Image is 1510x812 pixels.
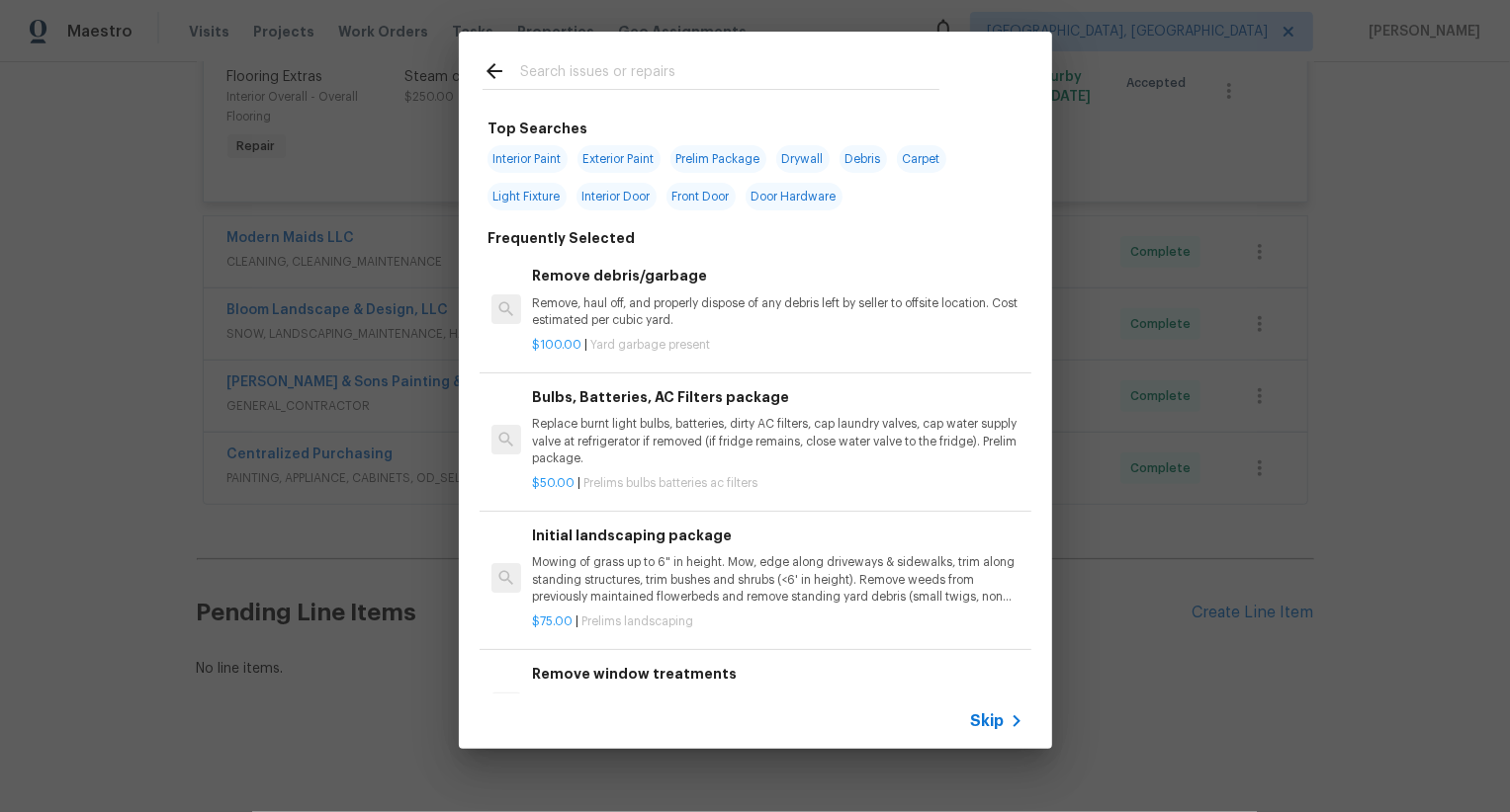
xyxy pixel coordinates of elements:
span: Prelims bulbs batteries ac filters [583,477,757,489]
p: Mowing of grass up to 6" in height. Mow, edge along driveways & sidewalks, trim along standing st... [532,554,1022,605]
h6: Remove debris/garbage [532,265,1022,286]
h6: Initial landscaping package [532,525,1022,546]
span: Debris [840,145,887,173]
span: Prelim Package [670,145,766,173]
span: Light Fixture [488,183,567,210]
span: Skip [971,711,1005,731]
span: Interior Door [577,183,657,210]
span: Front Door [666,183,736,210]
span: $75.00 [532,615,573,627]
p: | [532,337,1022,354]
span: Door Hardware [746,183,843,210]
p: Replace burnt light bulbs, batteries, dirty AC filters, cap laundry valves, cap water supply valv... [532,416,1022,466]
h6: Frequently Selected [489,227,636,249]
span: Yard garbage present [590,339,710,351]
span: Prelims landscaping [581,615,693,627]
p: | [532,613,1022,630]
span: $100.00 [532,339,581,351]
span: Interior Paint [488,145,568,173]
p: | [532,475,1022,492]
span: Drywall [776,145,830,173]
span: $50.00 [532,477,575,489]
h6: Bulbs, Batteries, AC Filters package [532,386,1022,408]
p: Remove, haul off, and properly dispose of any debris left by seller to offsite location. Cost est... [532,295,1022,329]
span: Exterior Paint [577,145,661,173]
span: Carpet [897,145,946,173]
h6: Top Searches [489,118,588,139]
input: Search issues or repairs [520,59,939,89]
h6: Remove window treatments [532,663,1022,685]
